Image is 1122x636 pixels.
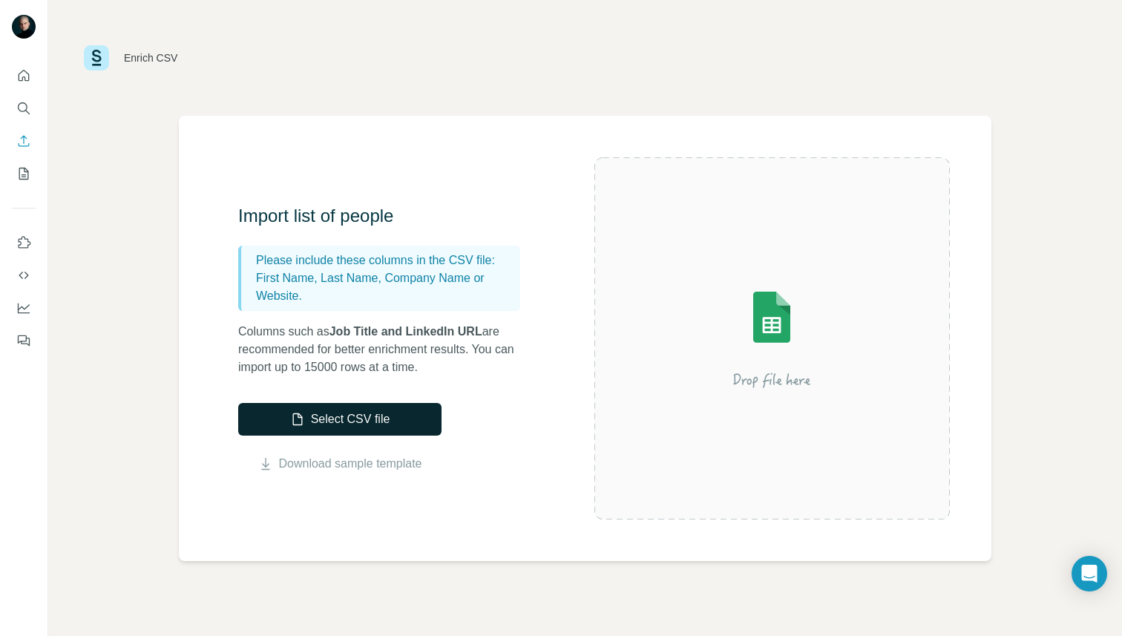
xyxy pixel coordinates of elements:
div: Open Intercom Messenger [1072,556,1107,591]
button: Select CSV file [238,403,442,436]
button: Download sample template [238,455,442,473]
p: Columns such as are recommended for better enrichment results. You can import up to 15000 rows at... [238,323,535,376]
a: Download sample template [279,455,422,473]
button: Feedback [12,327,36,354]
button: Dashboard [12,295,36,321]
button: Search [12,95,36,122]
button: Quick start [12,62,36,89]
button: Enrich CSV [12,128,36,154]
img: Avatar [12,15,36,39]
span: Job Title and LinkedIn URL [329,325,482,338]
h3: Import list of people [238,204,535,228]
button: Use Surfe API [12,262,36,289]
button: My lists [12,160,36,187]
button: Use Surfe on LinkedIn [12,229,36,256]
p: Please include these columns in the CSV file: [256,252,514,269]
img: Surfe Illustration - Drop file here or select below [638,249,905,427]
div: Enrich CSV [124,50,177,65]
p: First Name, Last Name, Company Name or Website. [256,269,514,305]
img: Surfe Logo [84,45,109,71]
